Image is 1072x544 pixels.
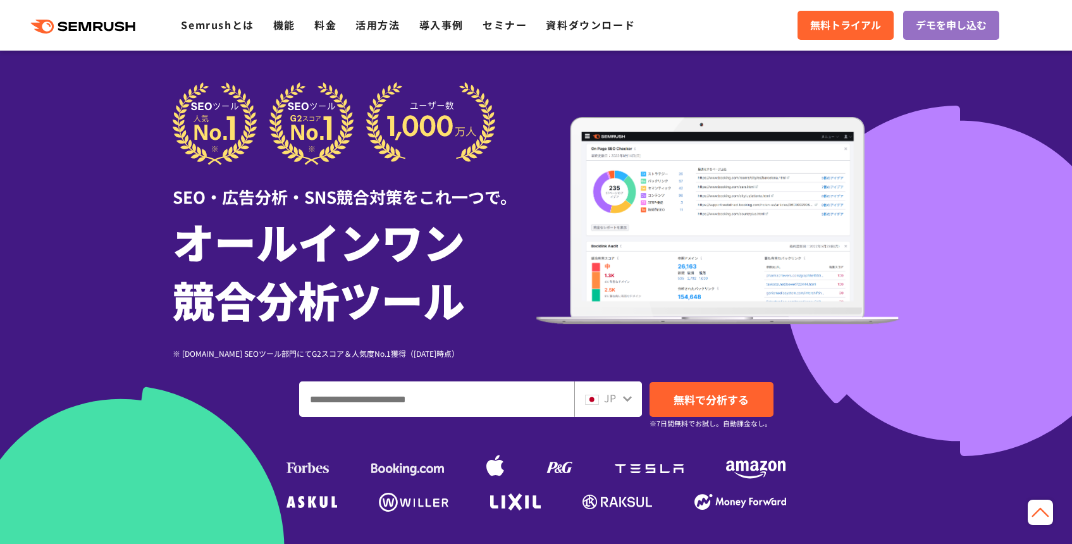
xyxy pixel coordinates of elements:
[419,17,464,32] a: 導入事例
[903,11,999,40] a: デモを申し込む
[173,212,536,328] h1: オールインワン 競合分析ツール
[798,11,894,40] a: 無料トライアル
[810,17,881,34] span: 無料トライアル
[483,17,527,32] a: セミナー
[916,17,987,34] span: デモを申し込む
[273,17,295,32] a: 機能
[181,17,254,32] a: Semrushとは
[604,390,616,405] span: JP
[546,17,635,32] a: 資料ダウンロード
[173,347,536,359] div: ※ [DOMAIN_NAME] SEOツール部門にてG2スコア＆人気度No.1獲得（[DATE]時点）
[173,165,536,209] div: SEO・広告分析・SNS競合対策をこれ一つで。
[300,382,574,416] input: ドメイン、キーワードまたはURLを入力してください
[650,382,773,417] a: 無料で分析する
[355,17,400,32] a: 活用方法
[674,392,749,407] span: 無料で分析する
[650,417,772,430] small: ※7日間無料でお試し。自動課金なし。
[314,17,336,32] a: 料金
